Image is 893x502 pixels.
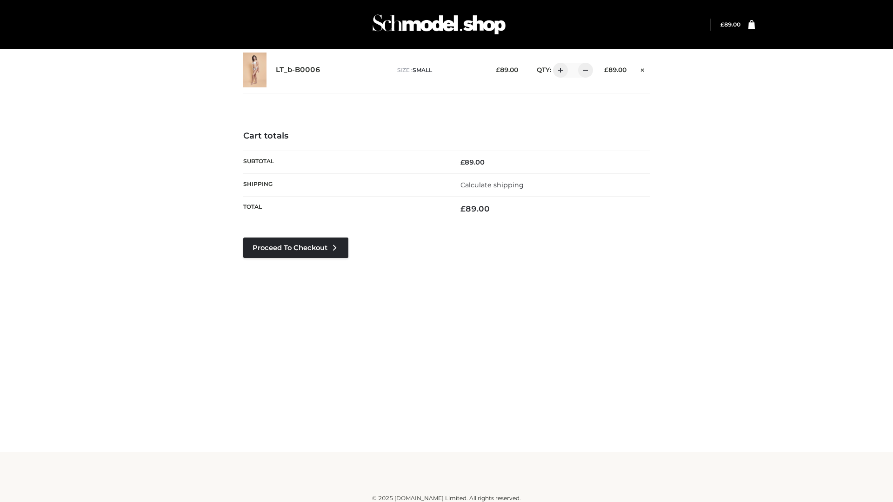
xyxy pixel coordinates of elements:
p: size : [397,66,481,74]
bdi: 89.00 [496,66,518,73]
span: £ [720,21,724,28]
th: Total [243,197,446,221]
h4: Cart totals [243,131,650,141]
span: SMALL [413,66,432,73]
a: Remove this item [636,63,650,75]
span: £ [604,66,608,73]
div: QTY: [527,63,590,78]
bdi: 89.00 [720,21,740,28]
img: LT_b-B0006 - SMALL [243,53,267,87]
th: Shipping [243,173,446,196]
bdi: 89.00 [460,204,490,213]
a: LT_b-B0006 [276,66,320,74]
a: £89.00 [720,21,740,28]
th: Subtotal [243,151,446,173]
span: £ [460,158,465,166]
a: Proceed to Checkout [243,238,348,258]
img: Schmodel Admin 964 [369,6,509,43]
bdi: 89.00 [460,158,485,166]
a: Calculate shipping [460,181,524,189]
bdi: 89.00 [604,66,626,73]
span: £ [460,204,466,213]
span: £ [496,66,500,73]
